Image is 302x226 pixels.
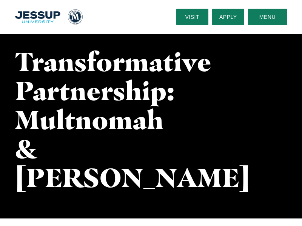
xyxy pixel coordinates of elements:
button: Menu [248,9,287,25]
img: Multnomah University Logo [15,9,83,24]
a: Apply [212,9,244,25]
h1: Transformative Partnership: Multnomah & [PERSON_NAME] [15,47,177,192]
a: Home [15,9,83,24]
a: Visit [176,9,208,25]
